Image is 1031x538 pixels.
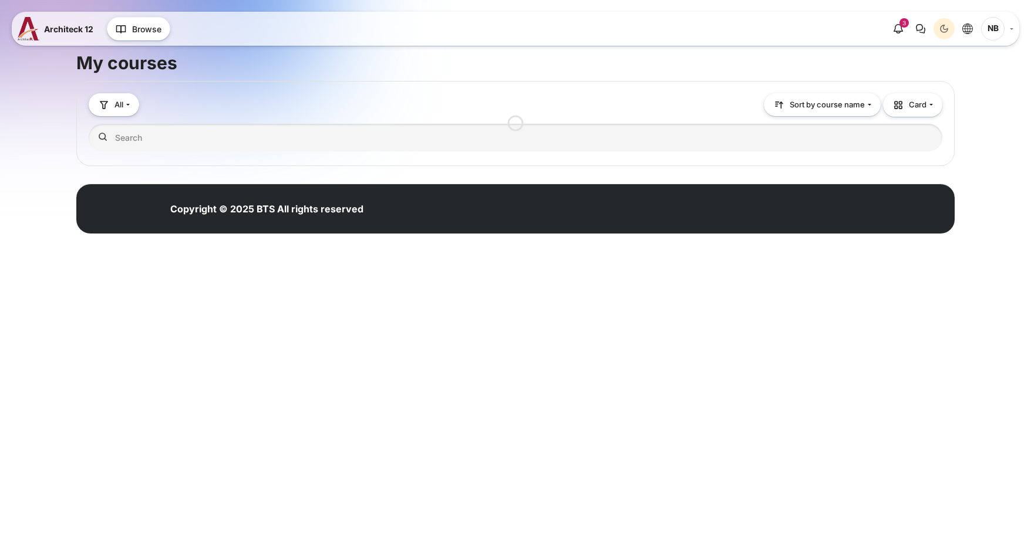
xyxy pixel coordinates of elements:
[18,17,98,40] a: A12 A12 Architeck 12
[934,18,955,39] button: Light Mode Dark Mode
[170,203,363,215] strong: Copyright © 2025 BTS All rights reserved
[89,93,139,116] button: Grouping drop-down menu
[883,93,942,117] button: Display drop-down menu
[899,18,909,28] div: 3
[790,99,865,111] span: Sort by course name
[981,17,1005,40] span: Napat Buthsuwan
[89,93,942,154] div: Course overview controls
[892,99,926,111] span: Card
[132,23,161,35] span: Browse
[764,93,881,116] button: Sorting drop-down menu
[114,99,123,111] span: All
[910,18,931,39] button: There are 0 unread conversations
[89,124,942,151] input: Search
[76,34,955,166] section: Content
[888,18,909,39] div: Show notification window with 3 new notifications
[981,17,1013,40] a: User menu
[44,23,93,35] span: Architeck 12
[18,17,39,40] img: A12
[107,17,170,40] button: Browse
[935,20,953,38] div: Dark Mode
[76,81,955,166] section: Course overview
[957,18,978,39] button: Languages
[76,52,177,75] h1: My courses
